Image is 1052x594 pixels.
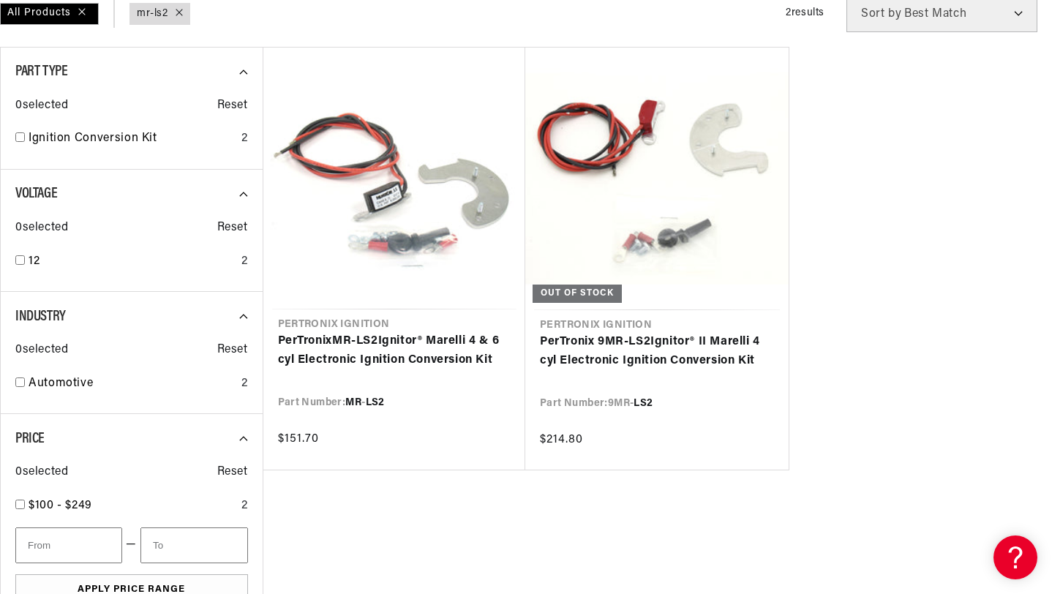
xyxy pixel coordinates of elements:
input: To [140,527,247,563]
span: Reset [217,341,248,360]
a: 12 [29,252,236,271]
a: mr-ls2 [137,6,168,22]
span: 0 selected [15,341,68,360]
span: Reset [217,463,248,482]
span: Voltage [15,187,57,201]
span: 0 selected [15,219,68,238]
a: PerTronix 9MR-LS2Ignitor® II Marelli 4 cyl Electronic Ignition Conversion Kit [540,333,774,370]
span: Reset [217,97,248,116]
div: 2 [241,497,248,516]
span: $100 - $249 [29,500,92,511]
span: 0 selected [15,463,68,482]
a: Ignition Conversion Kit [29,129,236,148]
div: 2 [241,129,248,148]
a: PerTronixMR-LS2Ignitor® Marelli 4 & 6 cyl Electronic Ignition Conversion Kit [278,332,511,369]
span: Industry [15,309,66,324]
span: Price [15,432,45,446]
span: 0 selected [15,97,68,116]
div: 2 [241,375,248,394]
a: Automotive [29,375,236,394]
div: 2 [241,252,248,271]
span: Reset [217,219,248,238]
span: 2 results [786,7,824,18]
span: Part Type [15,64,67,79]
span: Sort by [861,8,901,20]
input: From [15,527,122,563]
span: — [126,535,137,554]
